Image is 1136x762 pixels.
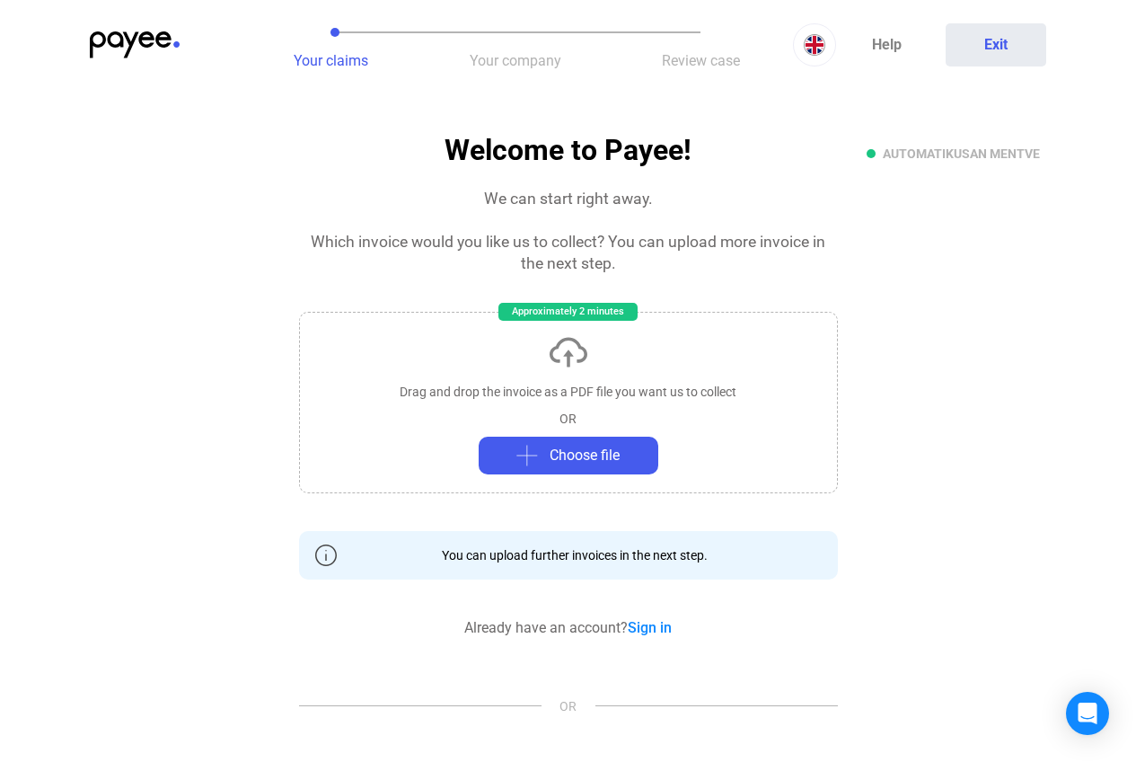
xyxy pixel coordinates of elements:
span: Choose file [550,445,620,466]
div: Approximately 2 minutes [498,303,638,321]
img: plus-grey [516,445,538,466]
button: plus-greyChoose file [479,437,658,474]
img: info-grey-outline [315,545,337,566]
img: upload-cloud [547,331,590,374]
span: Your claims [294,52,368,69]
div: Open Intercom Messenger [1066,692,1109,735]
span: Your company [470,52,561,69]
a: Help [836,23,937,66]
div: We can start right away. [484,188,653,209]
div: OR [559,410,577,428]
img: EN [804,34,825,56]
div: Drag and drop the invoice as a PDF file you want us to collect [400,383,736,401]
img: payee-logo [90,31,180,58]
button: EN [793,23,836,66]
div: Already have an account? [464,617,672,639]
span: Review case [662,52,740,69]
h1: Welcome to Payee! [445,135,691,166]
a: Sign in [628,619,672,636]
div: Which invoice would you like us to collect? You can upload more invoice in the next step. [299,231,838,274]
button: Exit [946,23,1046,66]
span: OR [542,697,595,715]
div: You can upload further invoices in the next step. [428,546,708,564]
